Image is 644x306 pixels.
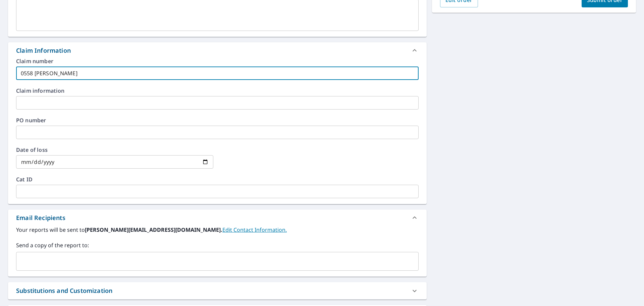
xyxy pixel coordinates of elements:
[16,177,419,182] label: Cat ID
[16,118,419,123] label: PO number
[16,147,213,152] label: Date of loss
[16,241,419,249] label: Send a copy of the report to:
[16,46,71,55] div: Claim Information
[85,226,222,233] b: [PERSON_NAME][EMAIL_ADDRESS][DOMAIN_NAME].
[222,226,287,233] a: EditContactInfo
[8,42,427,58] div: Claim Information
[16,286,112,295] div: Substitutions and Customization
[16,58,419,64] label: Claim number
[8,210,427,226] div: Email Recipients
[16,88,419,93] label: Claim information
[8,282,427,299] div: Substitutions and Customization
[16,213,65,222] div: Email Recipients
[16,226,419,234] label: Your reports will be sent to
